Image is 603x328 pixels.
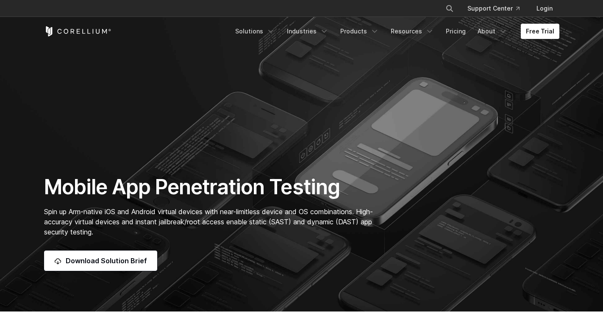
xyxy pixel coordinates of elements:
[386,24,439,39] a: Resources
[472,24,512,39] a: About
[435,1,559,16] div: Navigation Menu
[230,24,280,39] a: Solutions
[441,24,471,39] a: Pricing
[530,1,559,16] a: Login
[230,24,559,39] div: Navigation Menu
[44,207,373,236] span: Spin up Arm-native iOS and Android virtual devices with near-limitless device and OS combinations...
[44,251,157,271] a: Download Solution Brief
[461,1,526,16] a: Support Center
[442,1,457,16] button: Search
[44,174,382,200] h1: Mobile App Penetration Testing
[335,24,384,39] a: Products
[44,26,111,36] a: Corellium Home
[66,256,147,266] span: Download Solution Brief
[282,24,333,39] a: Industries
[521,24,559,39] a: Free Trial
